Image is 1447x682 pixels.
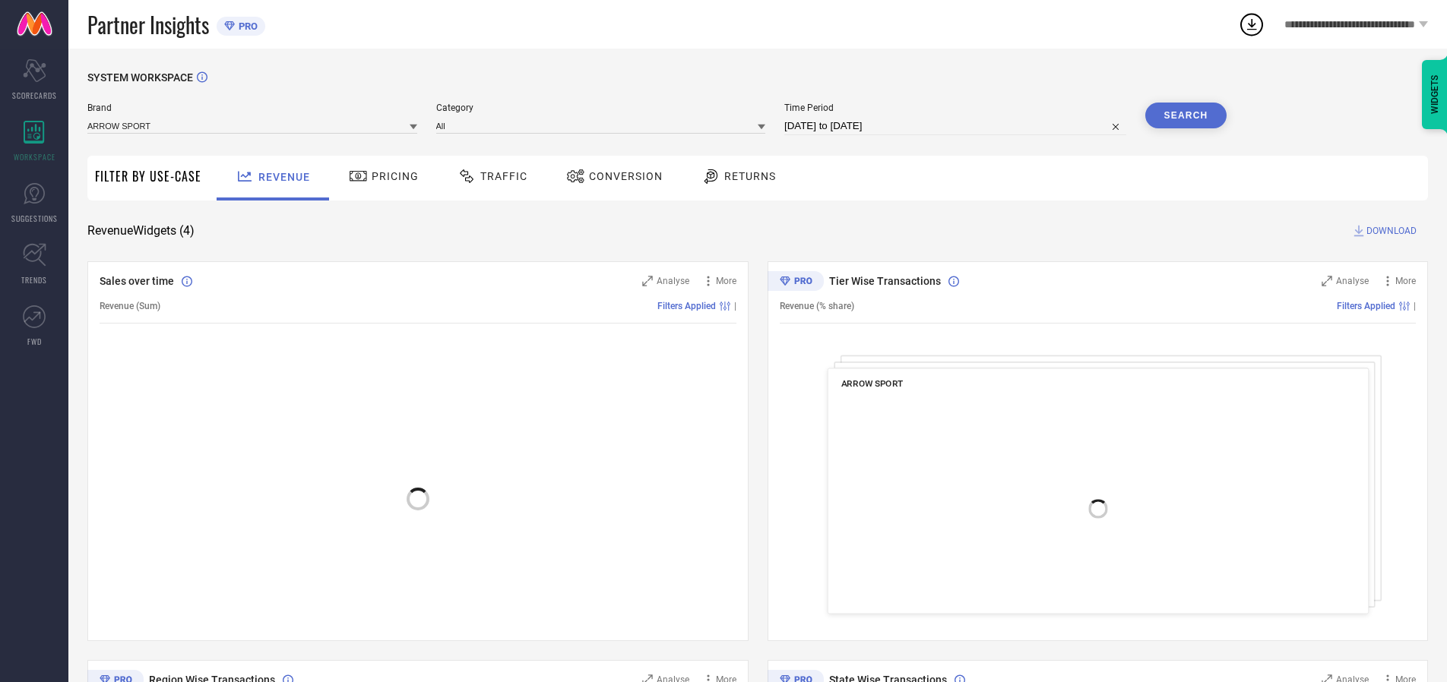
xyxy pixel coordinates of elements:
[372,170,419,182] span: Pricing
[87,103,417,113] span: Brand
[14,151,55,163] span: WORKSPACE
[724,170,776,182] span: Returns
[1366,223,1417,238] span: DOWNLOAD
[87,71,193,84] span: SYSTEM WORKSPACE
[100,301,160,311] span: Revenue (Sum)
[657,276,689,286] span: Analyse
[27,336,42,347] span: FWD
[235,21,258,32] span: PRO
[258,171,310,183] span: Revenue
[436,103,766,113] span: Category
[768,271,824,294] div: Premium
[589,170,663,182] span: Conversion
[21,274,47,286] span: TRENDS
[1414,301,1416,311] span: |
[1395,276,1416,286] span: More
[780,301,854,311] span: Revenue (% share)
[12,90,57,101] span: SCORECARDS
[100,275,174,287] span: Sales over time
[784,103,1126,113] span: Time Period
[841,378,903,389] span: ARROW SPORT
[657,301,716,311] span: Filters Applied
[1145,103,1227,128] button: Search
[642,276,653,286] svg: Zoom
[87,9,209,40] span: Partner Insights
[1336,276,1369,286] span: Analyse
[784,117,1126,135] input: Select time period
[1337,301,1395,311] span: Filters Applied
[829,275,941,287] span: Tier Wise Transactions
[87,223,195,238] span: Revenue Widgets ( 4 )
[1322,276,1332,286] svg: Zoom
[480,170,527,182] span: Traffic
[1238,11,1265,38] div: Open download list
[716,276,736,286] span: More
[734,301,736,311] span: |
[95,167,201,185] span: Filter By Use-Case
[11,213,58,224] span: SUGGESTIONS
